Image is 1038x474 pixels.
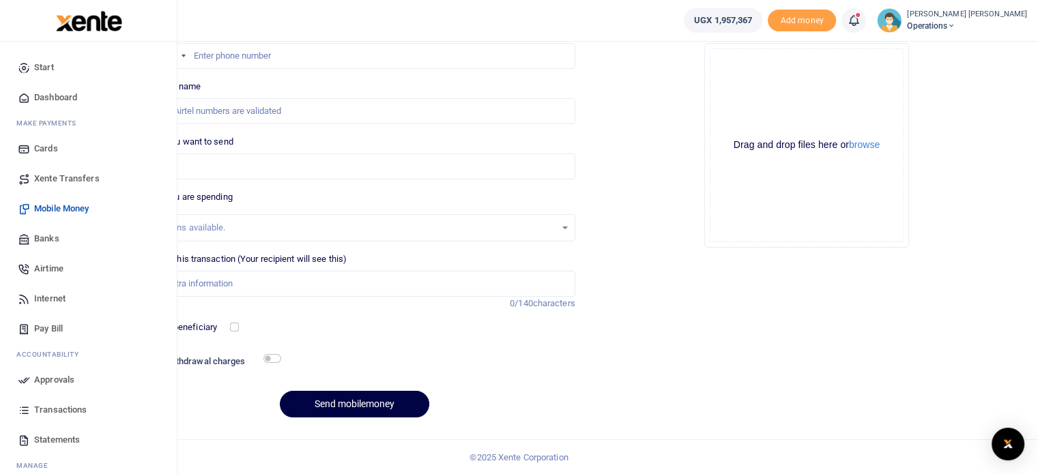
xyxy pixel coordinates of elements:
span: Dashboard [34,91,77,104]
span: Pay Bill [34,322,63,336]
a: Dashboard [11,83,166,113]
a: Internet [11,284,166,314]
a: logo-small logo-large logo-large [55,15,122,25]
li: Wallet ballance [678,8,768,33]
span: Transactions [34,403,87,417]
a: Banks [11,224,166,254]
a: Transactions [11,395,166,425]
span: Approvals [34,373,74,387]
button: Send mobilemoney [280,391,429,417]
div: Open Intercom Messenger [992,428,1024,460]
span: Cards [34,142,58,155]
li: Ac [11,344,166,365]
span: Xente Transfers [34,172,100,186]
span: 0/140 [510,298,533,308]
a: Xente Transfers [11,164,166,194]
span: Start [34,61,54,74]
a: Mobile Money [11,194,166,224]
small: [PERSON_NAME] [PERSON_NAME] [907,9,1027,20]
a: Statements [11,425,166,455]
label: Memo for this transaction (Your recipient will see this) [134,252,347,266]
span: ake Payments [23,118,76,128]
img: profile-user [877,8,902,33]
span: anage [23,460,48,471]
label: Amount you want to send [134,135,233,149]
button: Close [619,459,633,473]
span: Airtime [34,262,63,276]
a: Approvals [11,365,166,395]
span: Banks [34,232,59,246]
span: Operations [907,20,1027,32]
span: Mobile Money [34,202,89,216]
span: UGX 1,957,367 [694,14,752,27]
a: profile-user [PERSON_NAME] [PERSON_NAME] Operations [877,8,1027,33]
span: Add money [768,10,836,32]
div: Drag and drop files here or [710,138,903,151]
li: Toup your wallet [768,10,836,32]
input: UGX [134,153,575,179]
a: Pay Bill [11,314,166,344]
img: logo-large [56,11,122,31]
div: No options available. [144,221,555,235]
div: File Uploader [704,43,909,248]
span: characters [533,298,575,308]
a: UGX 1,957,367 [684,8,762,33]
a: Cards [11,134,166,164]
label: Reason you are spending [134,190,232,204]
input: Enter extra information [134,271,575,297]
input: MTN & Airtel numbers are validated [134,98,575,124]
h6: Include withdrawal charges [136,356,275,367]
a: Airtime [11,254,166,284]
input: Enter phone number [134,43,575,69]
span: Internet [34,292,66,306]
a: Add money [768,14,836,25]
span: countability [27,349,78,359]
button: browse [849,140,880,149]
span: Statements [34,433,80,447]
a: Start [11,53,166,83]
li: M [11,113,166,134]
